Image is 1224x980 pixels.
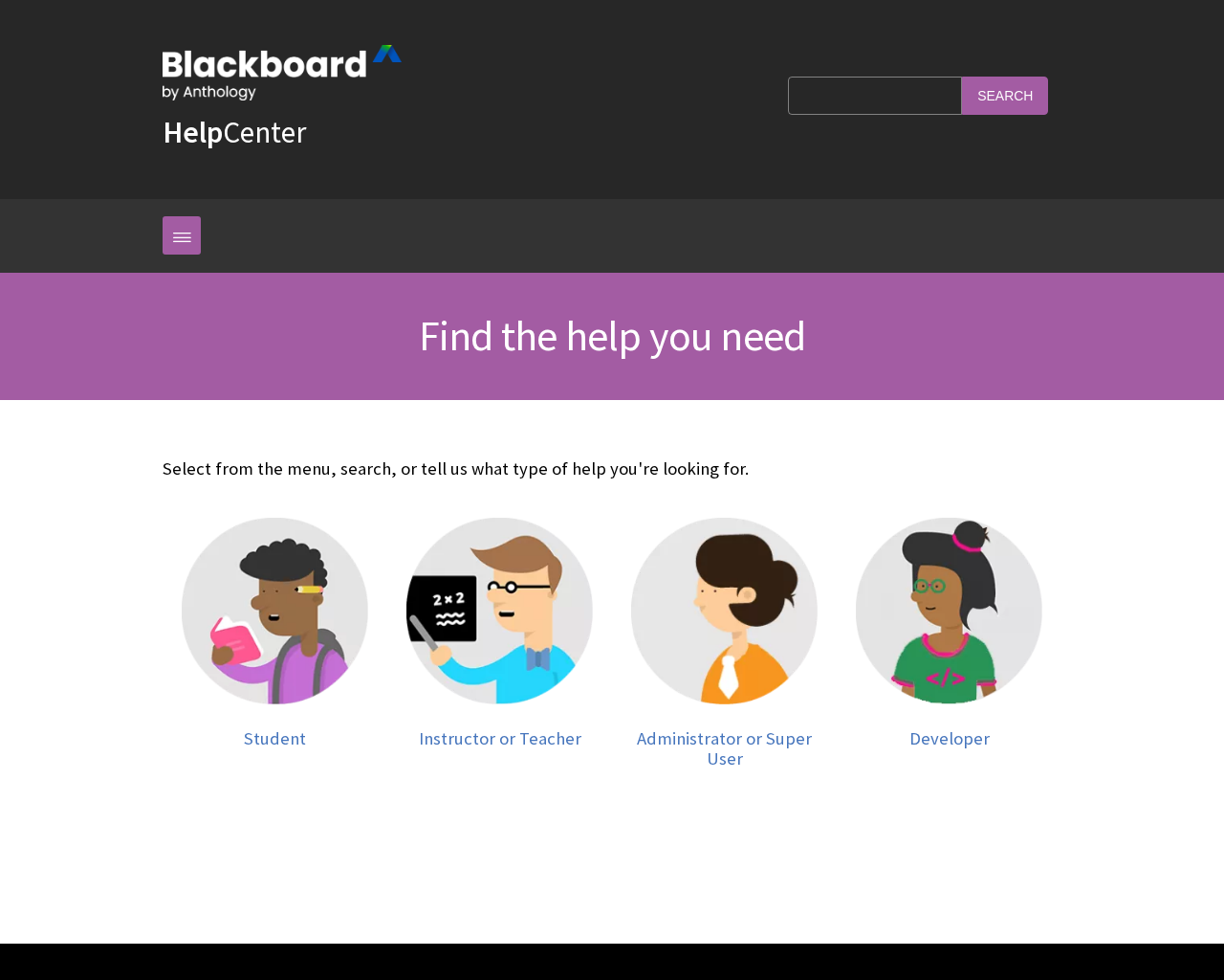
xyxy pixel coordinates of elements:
[182,518,368,704] img: Student
[962,77,1048,114] input: Search
[406,518,593,704] img: Instructor
[163,113,223,151] strong: Help
[909,727,990,749] span: Developer
[406,518,593,769] a: Instructor Instructor or Teacher
[419,309,805,362] span: Find the help you need
[637,727,812,770] span: Administrator or Super User
[419,727,581,749] span: Instructor or Teacher
[163,113,306,151] a: HelpCenter
[244,727,306,749] span: Student
[856,518,1042,769] a: Developer
[163,457,1061,481] p: Select from the menu, search, or tell us what type of help you're looking for.
[182,518,368,769] a: Student Student
[631,518,818,704] img: Administrator
[163,45,402,100] img: Blackboard by Anthology
[631,518,818,769] a: Administrator Administrator or Super User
